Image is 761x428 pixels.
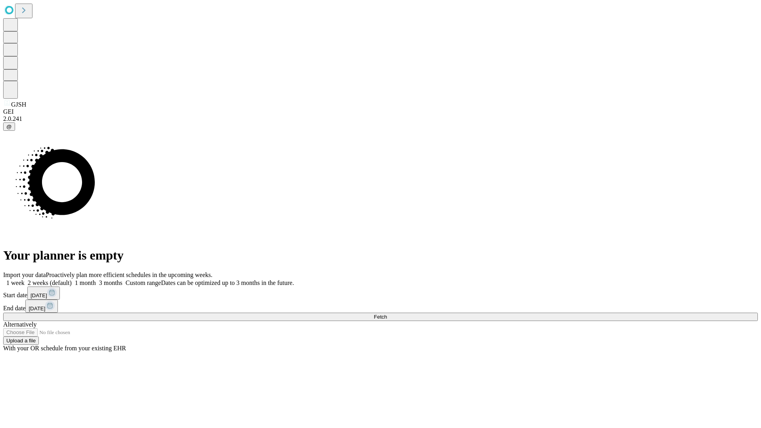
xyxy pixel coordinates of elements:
span: Proactively plan more efficient schedules in the upcoming weeks. [46,271,212,278]
span: With your OR schedule from your existing EHR [3,345,126,352]
span: 2 weeks (default) [28,279,72,286]
span: GJSH [11,101,26,108]
div: GEI [3,108,758,115]
button: Fetch [3,313,758,321]
div: 2.0.241 [3,115,758,122]
span: Dates can be optimized up to 3 months in the future. [161,279,294,286]
span: 1 week [6,279,25,286]
span: Alternatively [3,321,36,328]
span: Import your data [3,271,46,278]
span: @ [6,124,12,130]
span: 1 month [75,279,96,286]
button: [DATE] [27,287,60,300]
button: [DATE] [25,300,58,313]
span: [DATE] [31,292,47,298]
button: @ [3,122,15,131]
h1: Your planner is empty [3,248,758,263]
div: Start date [3,287,758,300]
span: [DATE] [29,306,45,311]
span: 3 months [99,279,122,286]
button: Upload a file [3,336,39,345]
div: End date [3,300,758,313]
span: Fetch [374,314,387,320]
span: Custom range [126,279,161,286]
